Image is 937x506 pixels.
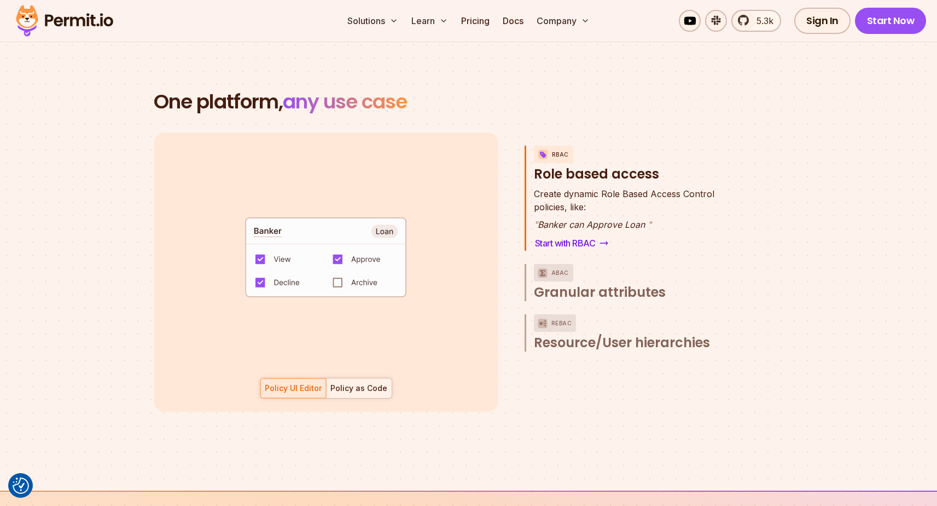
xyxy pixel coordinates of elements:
[532,10,594,32] button: Company
[13,478,29,494] button: Consent Preferences
[13,478,29,494] img: Revisit consent button
[534,187,714,214] p: policies, like:
[731,10,781,32] a: 5.3k
[534,218,714,231] p: Banker can Approve Loan
[534,334,710,352] span: Resource/User hierarchies
[154,91,784,113] h2: One platform,
[330,383,387,394] div: Policy as Code
[534,284,666,301] span: Granular attributes
[551,314,572,332] p: ReBAC
[794,8,851,34] a: Sign In
[855,8,927,34] a: Start Now
[343,10,403,32] button: Solutions
[11,2,118,39] img: Permit logo
[551,264,569,281] p: ABAC
[326,378,392,399] button: Policy as Code
[534,235,610,251] a: Start with RBAC
[534,219,538,230] span: "
[534,187,714,200] span: Create dynamic Role Based Access Control
[534,314,738,352] button: ReBACResource/User hierarchies
[648,219,651,230] span: "
[457,10,494,32] a: Pricing
[283,88,407,116] span: any use case
[534,264,738,301] button: ABACGranular attributes
[498,10,528,32] a: Docs
[534,187,738,251] div: RBACRole based access
[407,10,452,32] button: Learn
[750,14,773,27] span: 5.3k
